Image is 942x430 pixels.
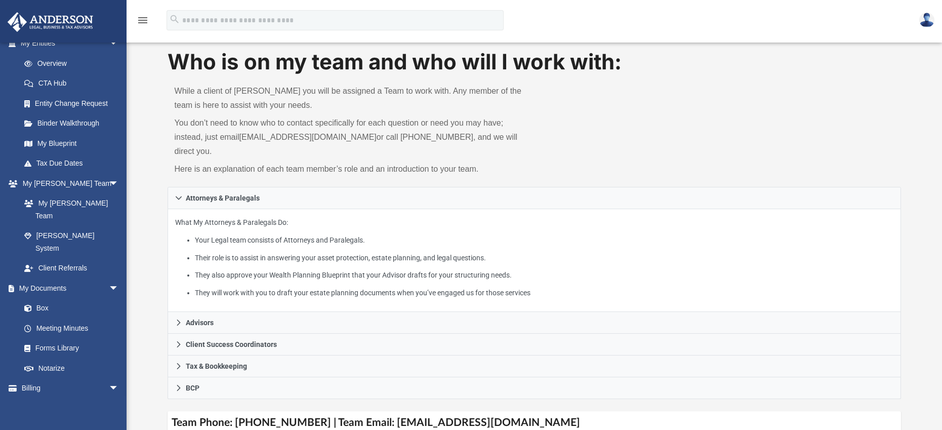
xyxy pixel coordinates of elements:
h1: Who is on my team and who will I work with: [168,47,902,77]
a: Advisors [168,312,902,334]
a: Billingarrow_drop_down [7,378,134,399]
span: arrow_drop_down [109,33,129,54]
a: Entity Change Request [14,93,134,113]
a: My Documentsarrow_drop_down [7,278,129,298]
li: Your Legal team consists of Attorneys and Paralegals. [195,234,894,247]
li: They will work with you to draft your estate planning documents when you’ve engaged us for those ... [195,287,894,299]
a: Meeting Minutes [14,318,129,338]
a: Box [14,298,124,319]
span: arrow_drop_down [109,378,129,399]
a: Client Referrals [14,258,129,279]
a: My [PERSON_NAME] Team [14,193,124,226]
a: Binder Walkthrough [14,113,134,134]
span: Tax & Bookkeeping [186,363,247,370]
a: My Blueprint [14,133,129,153]
i: search [169,14,180,25]
p: What My Attorneys & Paralegals Do: [175,216,894,299]
i: menu [137,14,149,26]
div: Attorneys & Paralegals [168,209,902,312]
p: You don’t need to know who to contact specifically for each question or need you may have; instea... [175,116,527,159]
a: My Entitiesarrow_drop_down [7,33,134,54]
img: User Pic [919,13,934,27]
a: menu [137,19,149,26]
a: My [PERSON_NAME] Teamarrow_drop_down [7,173,129,193]
a: Client Success Coordinators [168,334,902,356]
a: [EMAIL_ADDRESS][DOMAIN_NAME] [239,133,377,141]
span: Attorneys & Paralegals [186,194,260,202]
span: BCP [186,384,199,392]
span: arrow_drop_down [109,173,129,194]
a: Tax & Bookkeeping [168,356,902,377]
span: Advisors [186,319,214,326]
a: Notarize [14,358,129,378]
a: Attorneys & Paralegals [168,187,902,209]
p: While a client of [PERSON_NAME] you will be assigned a Team to work with. Any member of the team ... [175,84,527,112]
li: They also approve your Wealth Planning Blueprint that your Advisor drafts for your structuring ne... [195,269,894,282]
span: Client Success Coordinators [186,341,277,348]
a: BCP [168,377,902,399]
img: Anderson Advisors Platinum Portal [5,12,96,32]
a: [PERSON_NAME] System [14,226,129,258]
a: Overview [14,53,134,73]
span: arrow_drop_down [109,278,129,299]
a: Tax Due Dates [14,153,134,174]
a: Forms Library [14,338,124,359]
p: Here is an explanation of each team member’s role and an introduction to your team. [175,162,527,176]
a: CTA Hub [14,73,134,94]
li: Their role is to assist in answering your asset protection, estate planning, and legal questions. [195,252,894,264]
